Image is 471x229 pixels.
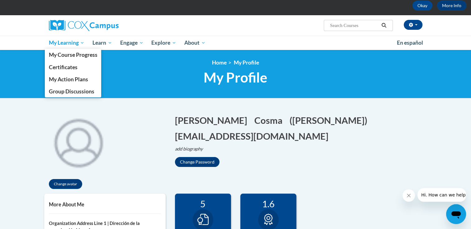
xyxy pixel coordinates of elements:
[44,108,113,176] div: Click to change the profile picture
[184,39,205,47] span: About
[175,146,203,151] i: add biography
[379,22,389,29] button: Search
[212,59,227,66] a: Home
[175,146,208,152] button: Edit biography
[180,198,226,209] div: 5
[417,188,466,202] iframe: Message from company
[45,85,101,97] a: Group Discussions
[404,20,422,30] button: Account Settings
[45,73,101,85] a: My Action Plans
[45,61,101,73] a: Certificates
[88,36,116,50] a: Learn
[92,39,112,47] span: Learn
[120,39,144,47] span: Engage
[49,64,77,70] span: Certificates
[151,39,176,47] span: Explore
[329,22,379,29] input: Search Courses
[290,114,371,127] button: Edit screen name
[49,179,82,189] button: Change avatar
[45,36,89,50] a: My Learning
[116,36,148,50] a: Engage
[49,88,94,95] span: Group Discussions
[40,36,432,50] div: Main menu
[49,52,97,58] span: My Course Progress
[397,39,423,46] span: En español
[204,69,267,86] span: My Profile
[4,4,50,9] span: Hi. How can we help?
[49,39,84,47] span: My Learning
[44,108,113,176] img: profile avatar
[49,76,88,83] span: My Action Plans
[147,36,180,50] a: Explore
[180,36,210,50] a: About
[175,157,219,167] button: Change Password
[245,198,292,209] div: 1.6
[175,130,332,142] button: Edit email address
[234,59,259,66] span: My Profile
[175,114,251,127] button: Edit first name
[393,36,427,49] a: En español
[49,201,161,207] h5: More About Me
[437,1,466,11] a: More Info
[254,114,286,127] button: Edit last name
[45,49,101,61] a: My Course Progress
[403,189,415,202] iframe: Close message
[49,20,119,31] img: Cox Campus
[412,1,432,11] button: Okay
[446,204,466,224] iframe: Button to launch messaging window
